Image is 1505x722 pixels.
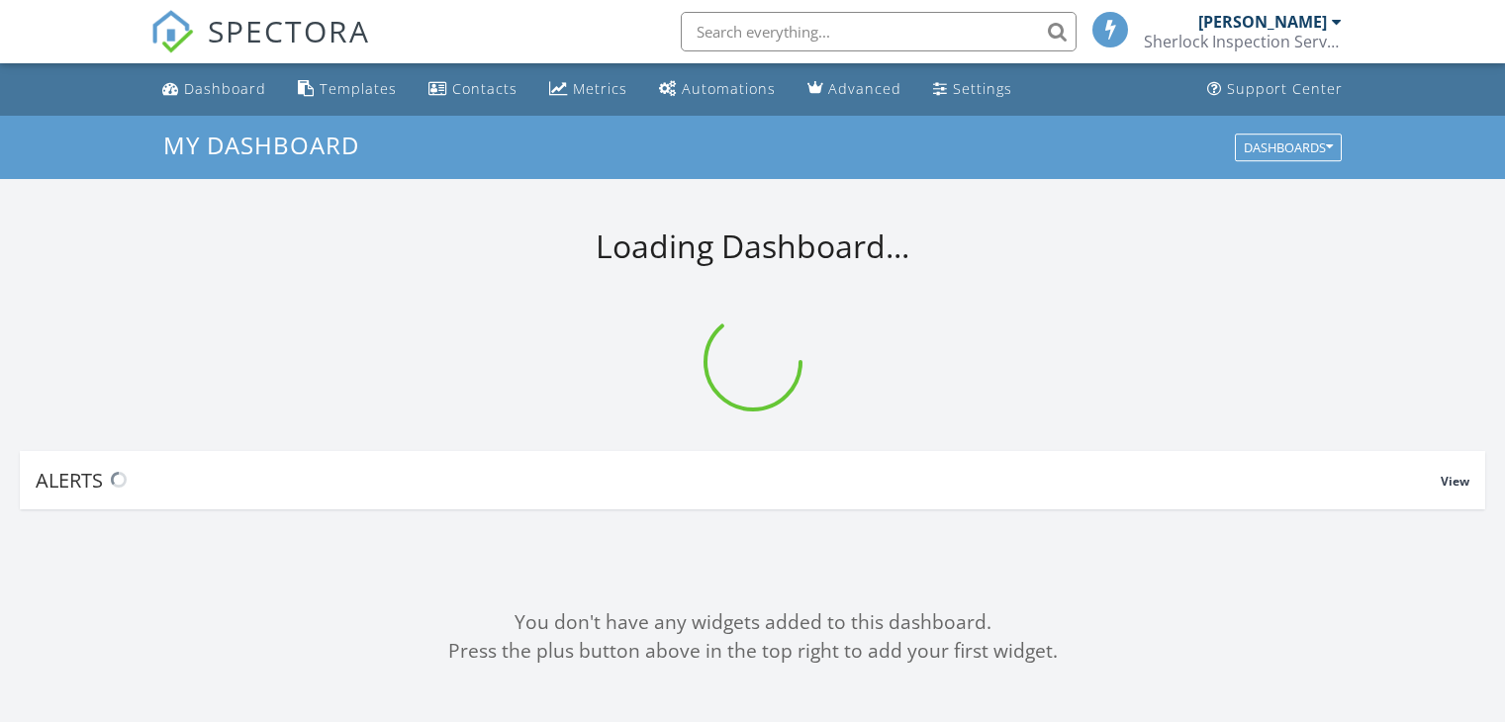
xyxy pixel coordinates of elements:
div: Support Center [1227,79,1343,98]
div: Dashboard [184,79,266,98]
div: Advanced [828,79,901,98]
span: SPECTORA [208,10,370,51]
input: Search everything... [681,12,1077,51]
button: Dashboards [1235,134,1342,161]
div: Sherlock Inspection Services LLC [1144,32,1342,51]
a: Templates [290,71,405,108]
a: Dashboard [154,71,274,108]
a: Settings [925,71,1020,108]
div: Automations [682,79,776,98]
div: You don't have any widgets added to this dashboard. [20,608,1485,637]
div: Settings [953,79,1012,98]
div: Alerts [36,467,1441,494]
div: Templates [320,79,397,98]
span: My Dashboard [163,129,359,161]
a: Automations (Basic) [651,71,784,108]
div: [PERSON_NAME] [1198,12,1327,32]
a: Advanced [800,71,909,108]
img: The Best Home Inspection Software - Spectora [150,10,194,53]
span: View [1441,473,1469,490]
div: Press the plus button above in the top right to add your first widget. [20,637,1485,666]
div: Contacts [452,79,517,98]
a: Support Center [1199,71,1351,108]
div: Metrics [573,79,627,98]
a: SPECTORA [150,27,370,68]
div: Dashboards [1244,140,1333,154]
a: Metrics [541,71,635,108]
a: Contacts [421,71,525,108]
